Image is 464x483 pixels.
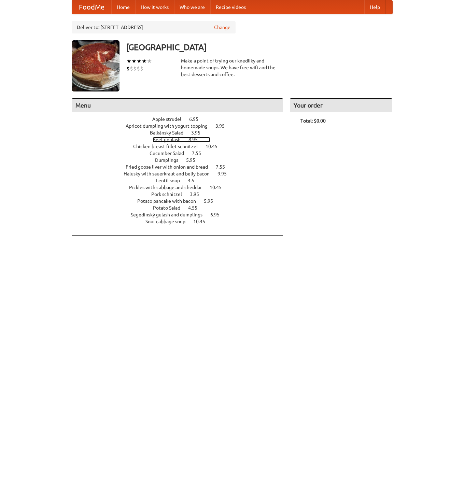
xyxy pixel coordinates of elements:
span: 8.95 [188,137,205,142]
span: 7.55 [216,164,232,170]
a: Cucumber Salad 7.55 [150,151,214,156]
a: Potato Salad 4.55 [153,205,210,211]
div: Make a point of trying our knedlíky and homemade soups. We have free wifi and the best desserts a... [181,57,283,78]
span: Apple strudel [152,116,188,122]
a: Home [111,0,135,14]
span: 7.55 [192,151,208,156]
span: 4.5 [188,178,201,183]
a: Who we are [174,0,210,14]
li: ★ [147,57,152,65]
span: 3.95 [191,130,207,136]
li: $ [126,65,130,72]
span: Cucumber Salad [150,151,191,156]
span: 10.45 [210,185,228,190]
a: How it works [135,0,174,14]
span: Halusky with sauerkraut and belly bacon [124,171,216,176]
li: ★ [142,57,147,65]
span: 3.95 [215,123,231,129]
img: angular.jpg [72,40,119,91]
span: Chicken breast fillet schnitzel [133,144,205,149]
span: Pork schnitzel [151,191,189,197]
a: Pickles with cabbage and cheddar 10.45 [129,185,234,190]
h4: Your order [290,99,392,112]
span: 5.95 [204,198,220,204]
span: 6.95 [189,116,205,122]
span: 6.95 [210,212,226,217]
a: Potato pancake with bacon 5.95 [137,198,226,204]
a: Change [214,24,230,31]
a: Sour cabbage soup 10.45 [145,219,218,224]
span: Balkánský Salad [150,130,190,136]
span: 3.95 [190,191,206,197]
a: Balkánský Salad 3.95 [150,130,213,136]
span: Segedínský gulash and dumplings [131,212,209,217]
span: Pickles with cabbage and cheddar [129,185,209,190]
li: ★ [131,57,137,65]
a: Segedínský gulash and dumplings 6.95 [131,212,232,217]
span: 10.45 [193,219,212,224]
span: Fried goose liver with onion and bread [126,164,215,170]
a: Dumplings 5.95 [155,157,208,163]
li: $ [133,65,137,72]
a: Chicken breast fillet schnitzel 10.45 [133,144,230,149]
a: Beef goulash 8.95 [153,137,210,142]
a: Apple strudel 6.95 [152,116,211,122]
a: Apricot dumpling with yogurt topping 3.95 [126,123,237,129]
a: Pork schnitzel 3.95 [151,191,212,197]
a: Fried goose liver with onion and bread 7.55 [126,164,238,170]
li: $ [137,65,140,72]
span: Lentil soup [156,178,187,183]
span: Potato pancake with bacon [137,198,203,204]
a: Halusky with sauerkraut and belly bacon 9.95 [124,171,239,176]
span: Apricot dumpling with yogurt topping [126,123,214,129]
a: Help [364,0,385,14]
h4: Menu [72,99,283,112]
li: ★ [126,57,131,65]
li: ★ [137,57,142,65]
b: Total: $0.00 [300,118,326,124]
li: $ [130,65,133,72]
span: 4.55 [188,205,204,211]
span: Potato Salad [153,205,187,211]
span: 5.95 [186,157,202,163]
span: 9.95 [217,171,234,176]
span: Beef goulash [153,137,187,142]
div: Deliver to: [STREET_ADDRESS] [72,21,236,33]
span: Sour cabbage soup [145,219,192,224]
a: FoodMe [72,0,111,14]
a: Recipe videos [210,0,251,14]
li: $ [140,65,143,72]
span: 10.45 [206,144,224,149]
span: Dumplings [155,157,185,163]
h3: [GEOGRAPHIC_DATA] [126,40,393,54]
a: Lentil soup 4.5 [156,178,207,183]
